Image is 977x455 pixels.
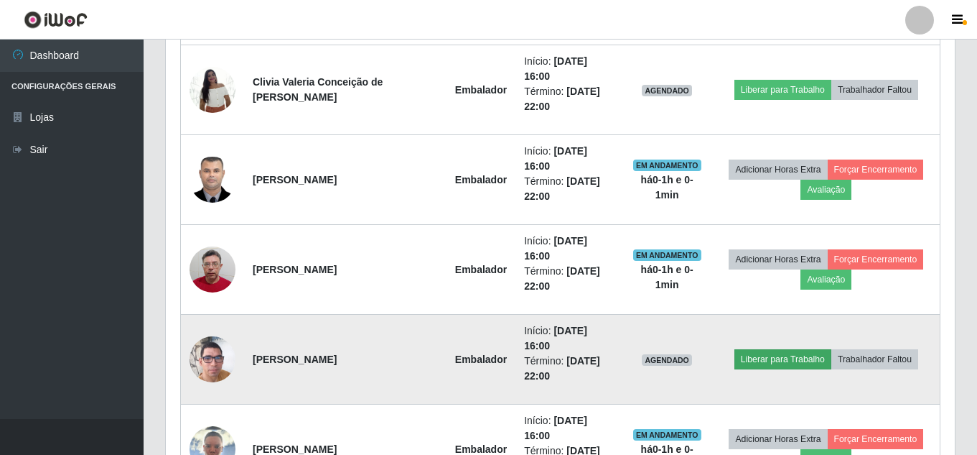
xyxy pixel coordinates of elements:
strong: [PERSON_NAME] [253,443,337,455]
button: Adicionar Horas Extra [729,249,827,270]
time: [DATE] 16:00 [524,235,587,262]
time: [DATE] 16:00 [524,325,587,351]
span: EM ANDAMENTO [633,249,701,261]
li: Término: [524,264,612,294]
img: 1700181176076.jpeg [190,149,235,210]
span: EM ANDAMENTO [633,429,701,441]
strong: Embalador [455,443,507,455]
button: Forçar Encerramento [828,429,924,449]
strong: Embalador [455,174,507,185]
li: Término: [524,174,612,204]
li: Início: [524,323,612,354]
span: AGENDADO [642,85,692,96]
button: Liberar para Trabalho [734,80,831,100]
img: 1737916815457.jpeg [190,318,235,400]
strong: [PERSON_NAME] [253,354,337,365]
strong: Embalador [455,354,507,365]
img: 1667645848902.jpeg [190,59,235,120]
strong: [PERSON_NAME] [253,264,337,275]
button: Trabalhador Faltou [831,80,918,100]
li: Início: [524,144,612,174]
strong: Embalador [455,264,507,275]
img: CoreUI Logo [24,11,88,29]
time: [DATE] 16:00 [524,55,587,82]
li: Término: [524,84,612,114]
time: [DATE] 16:00 [524,415,587,441]
strong: Embalador [455,84,507,96]
button: Trabalhador Faltou [831,349,918,369]
li: Início: [524,234,612,264]
strong: [PERSON_NAME] [253,174,337,185]
button: Liberar para Trabalho [734,349,831,369]
span: AGENDADO [642,354,692,366]
button: Adicionar Horas Extra [729,160,827,180]
button: Forçar Encerramento [828,160,924,180]
button: Adicionar Horas Extra [729,429,827,449]
strong: há 0-1 h e 0-1 min [641,264,693,290]
img: 1729117608553.jpeg [190,239,235,300]
button: Forçar Encerramento [828,249,924,270]
span: EM ANDAMENTO [633,160,701,171]
button: Avaliação [800,270,851,290]
strong: há 0-1 h e 0-1 min [641,174,693,201]
strong: Clivia Valeria Conceição de [PERSON_NAME] [253,76,383,103]
button: Avaliação [800,180,851,200]
li: Início: [524,54,612,84]
li: Término: [524,354,612,384]
li: Início: [524,413,612,443]
time: [DATE] 16:00 [524,145,587,172]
